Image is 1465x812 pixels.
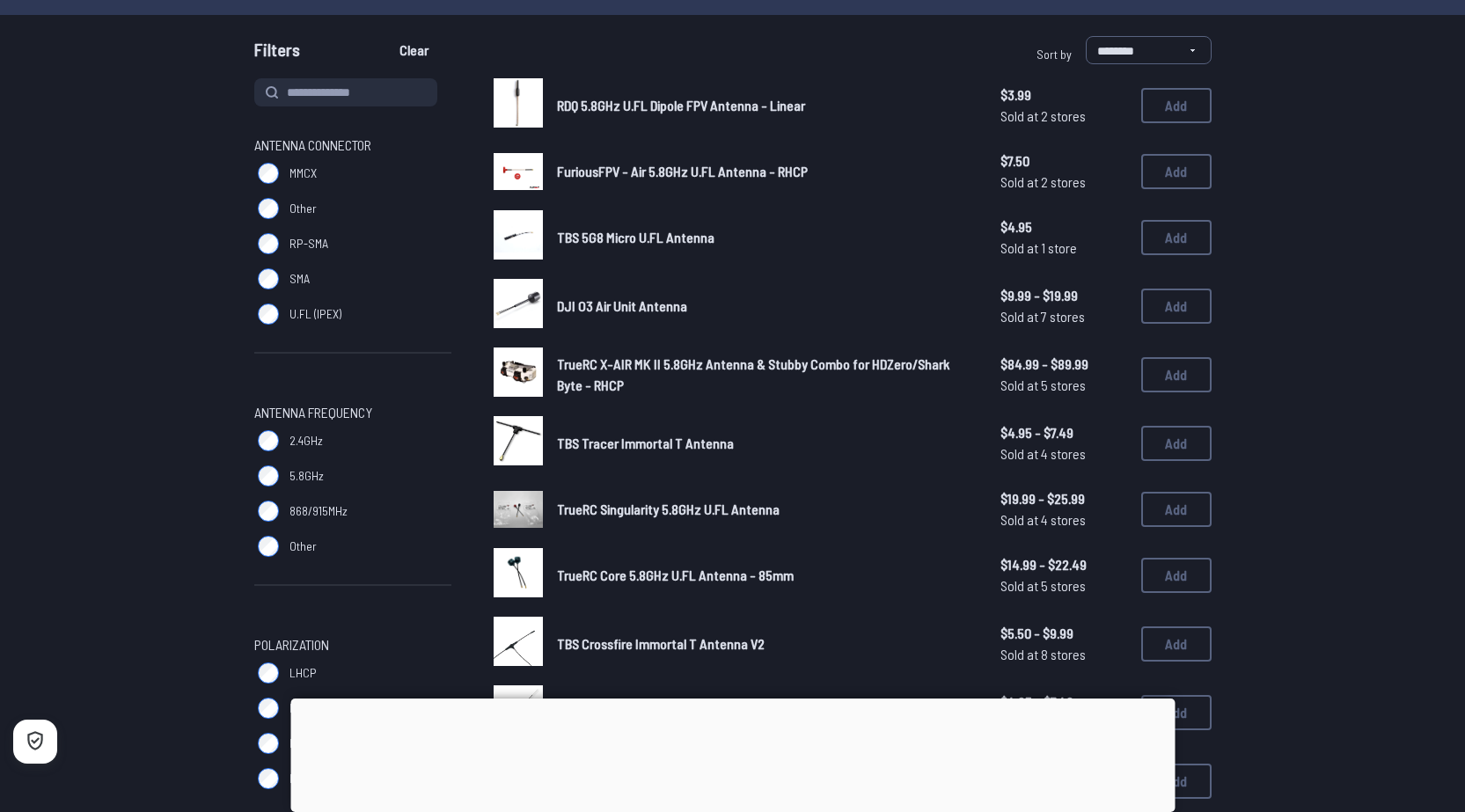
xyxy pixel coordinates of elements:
span: TBS Crossfire Immortal T Antenna V2 [557,635,765,652]
a: image [494,548,543,603]
span: Sold at 1 store [1000,238,1127,259]
span: DJI O3 Air Unit Antenna [557,297,687,314]
span: $5.50 - $9.99 [1000,623,1127,644]
span: Other [289,200,317,217]
span: Sold at 5 stores [1000,575,1127,596]
a: DJI O3 Air Unit Antenna [557,296,972,317]
input: Other [258,536,279,557]
span: Filters [254,36,300,71]
a: TBS Crossfire Immortal T Antenna V2 [557,633,972,655]
span: $7.50 [1000,150,1127,172]
button: Add [1141,426,1212,461]
a: TrueRC Core 5.8GHz U.FL Antenna - 85mm [557,565,972,586]
img: image [494,153,543,190]
span: RHCP and LHCP Available [289,770,415,787]
span: $14.99 - $22.49 [1000,554,1127,575]
input: RHCP and LHCP Available [258,768,279,789]
input: RHCP [258,733,279,754]
span: Sold at 4 stores [1000,443,1127,465]
button: Add [1141,764,1212,799]
span: Sold at 5 stores [1000,375,1127,396]
span: TBS 5G8 Micro U.FL Antenna [557,229,714,245]
img: image [494,548,543,597]
input: Other [258,198,279,219]
span: 868/915MHz [289,502,348,520]
a: TrueRC X-AIR MK II 5.8GHz Antenna & Stubby Combo for HDZero/Shark Byte - RHCP [557,354,972,396]
img: image [494,617,543,666]
img: image [494,685,543,735]
span: 5.8GHz [289,467,324,485]
a: FuriousFPV - Air 5.8GHz U.FL Antenna - RHCP [557,161,972,182]
span: Antenna Frequency [254,402,372,423]
button: Add [1141,289,1212,324]
span: TBS Tracer Immortal T Antenna [557,435,734,451]
span: $4.95 - $7.49 [1000,691,1127,713]
input: 2.4GHz [258,430,279,451]
span: $4.95 [1000,216,1127,238]
a: image [494,485,543,534]
button: Add [1141,626,1212,662]
span: Sold at 2 stores [1000,172,1127,193]
button: Add [1141,558,1212,593]
a: image [494,210,543,265]
span: U.FL (IPEX) [289,305,341,323]
a: image [494,78,543,133]
span: $84.99 - $89.99 [1000,354,1127,375]
span: TrueRC Singularity 5.8GHz U.FL Antenna [557,501,780,517]
span: LHCP [289,664,317,682]
span: 2.4GHz [289,432,323,450]
span: Sold at 2 stores [1000,106,1127,127]
input: 5.8GHz [258,465,279,486]
span: RDQ 5.8GHz U.FL Dipole FPV Antenna - Linear [557,97,805,113]
a: image [494,279,543,333]
span: $19.99 - $25.99 [1000,488,1127,509]
select: Sort by [1086,36,1212,64]
input: LHCP [258,662,279,684]
img: image [494,279,543,328]
a: image [494,347,543,402]
img: image [494,491,543,528]
button: Add [1141,357,1212,392]
span: $3.99 [1000,84,1127,106]
span: Sold at 4 stores [1000,509,1127,530]
span: Sort by [1036,47,1072,62]
a: TBS 5G8 Micro U.FL Antenna [557,227,972,248]
a: image [494,147,543,196]
button: Add [1141,88,1212,123]
img: image [494,347,543,397]
a: image [494,416,543,471]
a: RDQ 5.8GHz U.FL Dipole FPV Antenna - Linear [557,95,972,116]
a: TBS Tracer Immortal T Antenna [557,433,972,454]
span: $4.95 - $7.49 [1000,422,1127,443]
img: image [494,416,543,465]
input: Linear [258,698,279,719]
button: Add [1141,154,1212,189]
input: SMA [258,268,279,289]
img: image [494,210,543,260]
span: $9.99 - $19.99 [1000,285,1127,306]
a: image [494,617,543,671]
a: TrueRC Singularity 5.8GHz U.FL Antenna [557,499,972,520]
span: Sold at 8 stores [1000,644,1127,665]
button: Clear [385,36,443,64]
span: Linear [289,699,321,717]
button: Add [1141,220,1212,255]
a: image [494,685,543,740]
iframe: Advertisement [290,699,1175,808]
span: RHCP [289,735,318,752]
span: Antenna Connector [254,135,371,156]
button: Add [1141,492,1212,527]
input: U.FL (IPEX) [258,304,279,325]
span: Polarization [254,634,329,655]
span: MMCX [289,165,317,182]
span: FuriousFPV - Air 5.8GHz U.FL Antenna - RHCP [557,163,808,179]
button: Add [1141,695,1212,730]
span: TrueRC Core 5.8GHz U.FL Antenna - 85mm [557,567,794,583]
img: image [494,78,543,128]
span: TrueRC X-AIR MK II 5.8GHz Antenna & Stubby Combo for HDZero/Shark Byte - RHCP [557,355,949,393]
input: RP-SMA [258,233,279,254]
span: SMA [289,270,310,288]
span: Other [289,538,317,555]
input: 868/915MHz [258,501,279,522]
span: Sold at 7 stores [1000,306,1127,327]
